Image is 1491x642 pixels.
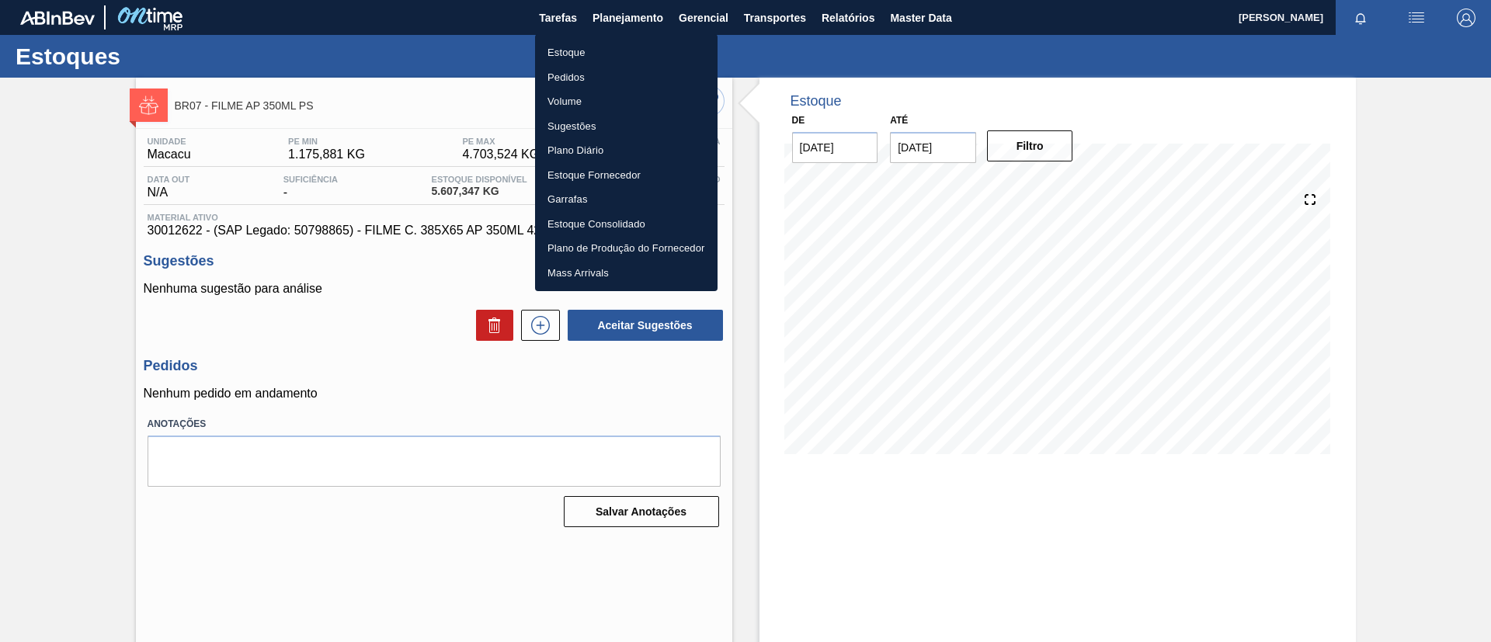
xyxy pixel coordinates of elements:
a: Estoque Fornecedor [535,163,718,188]
a: Mass Arrivals [535,261,718,286]
a: Garrafas [535,187,718,212]
a: Pedidos [535,65,718,90]
a: Sugestões [535,114,718,139]
a: Estoque Consolidado [535,212,718,237]
a: Plano Diário [535,138,718,163]
a: Plano de Produção do Fornecedor [535,236,718,261]
a: Estoque [535,40,718,65]
a: Volume [535,89,718,114]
